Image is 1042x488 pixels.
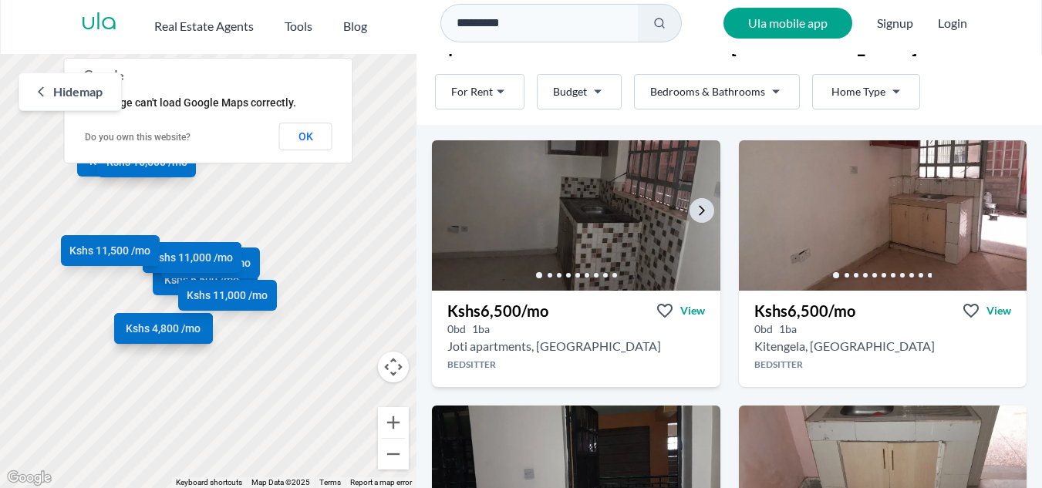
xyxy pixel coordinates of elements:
[106,154,187,170] span: Kshs 16,500 /mo
[84,96,296,109] span: This page can't load Google Maps correctly.
[435,74,524,109] button: For Rent
[472,321,490,337] h5: 1 bathrooms
[451,84,493,99] span: For Rent
[279,123,332,150] button: OK
[152,250,233,265] span: Kshs 11,000 /mo
[4,468,55,488] img: Google
[53,82,103,101] span: Hide map
[319,478,341,486] a: Terms (opens in new tab)
[69,242,150,257] span: Kshs 11,500 /mo
[634,74,800,109] button: Bedrooms & Bathrooms
[143,242,241,273] a: Kshs 11,000 /mo
[986,303,1011,318] span: View
[938,14,967,32] button: Login
[285,17,312,35] h2: Tools
[739,291,1027,387] a: Kshs6,500/moViewView property in detail0bd 1ba Kitengela, [GEOGRAPHIC_DATA]Bedsitter
[754,337,935,355] h2: Bedsitter for rent in Kitengela - Kshs 6,500/mo -Nana Apartments, Kitengela, Kenya, Kajiado Count...
[77,146,176,177] a: Kshs 7,000 /mo
[176,477,242,488] button: Keyboard shortcuts
[98,146,197,177] a: Kshs 16,500 /mo
[114,313,213,344] a: Kshs 4,800 /mo
[447,321,466,337] h5: 0 bedrooms
[754,300,855,321] h3: Kshs 6,500 /mo
[154,11,398,35] nav: Main
[877,8,913,39] span: Signup
[553,84,587,99] span: Budget
[680,303,705,318] span: View
[61,234,160,265] a: Kshs 11,500 /mo
[690,198,714,223] a: Go to the next property image
[4,468,55,488] a: Open this area in Google Maps (opens a new window)
[350,478,412,486] a: Report a map error
[650,84,765,99] span: Bedrooms & Bathrooms
[89,153,164,169] span: Kshs 7,000 /mo
[831,84,885,99] span: Home Type
[779,321,797,337] h5: 1 bathrooms
[154,17,254,35] h2: Real Estate Agents
[378,407,409,438] button: Zoom in
[178,279,277,310] a: Kshs 11,000 /mo
[537,74,622,109] button: Budget
[723,8,852,39] a: Ula mobile app
[739,140,1027,291] img: Bedsitter for rent - Kshs 6,500/mo - in Kitengela Nana Apartments, Kitengela, Kenya, Kajiado Coun...
[126,321,201,336] span: Kshs 4,800 /mo
[251,478,310,486] span: Map Data ©2025
[187,287,268,302] span: Kshs 11,000 /mo
[161,247,260,278] a: Kshs 11,000 /mo
[812,74,920,109] button: Home Type
[432,140,720,291] img: Bedsitter for rent - Kshs 6,500/mo - in Kitengela around Joti apartments, Kitengela, Kenya, Kajia...
[447,300,548,321] h3: Kshs 6,500 /mo
[343,11,367,35] a: Blog
[432,291,720,387] a: Kshs6,500/moViewView property in detail0bd 1ba Joti apartments, [GEOGRAPHIC_DATA]Bedsitter
[81,9,117,37] a: ula
[285,11,312,35] button: Tools
[739,358,1027,371] h4: Bedsitter
[85,132,191,143] a: Do you own this website?
[153,264,251,294] a: Kshs 6,500 /mo
[378,439,409,469] button: Zoom out
[154,11,254,35] button: Real Estate Agents
[378,352,409,382] button: Map camera controls
[343,17,367,35] h2: Blog
[754,321,773,337] h5: 0 bedrooms
[432,358,720,371] h4: Bedsitter
[164,271,239,287] span: Kshs 6,500 /mo
[447,337,661,355] h2: Bedsitter for rent in Kitengela - Kshs 6,500/mo -Joti apartments, Kitengela, Kenya, Kajiado Count...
